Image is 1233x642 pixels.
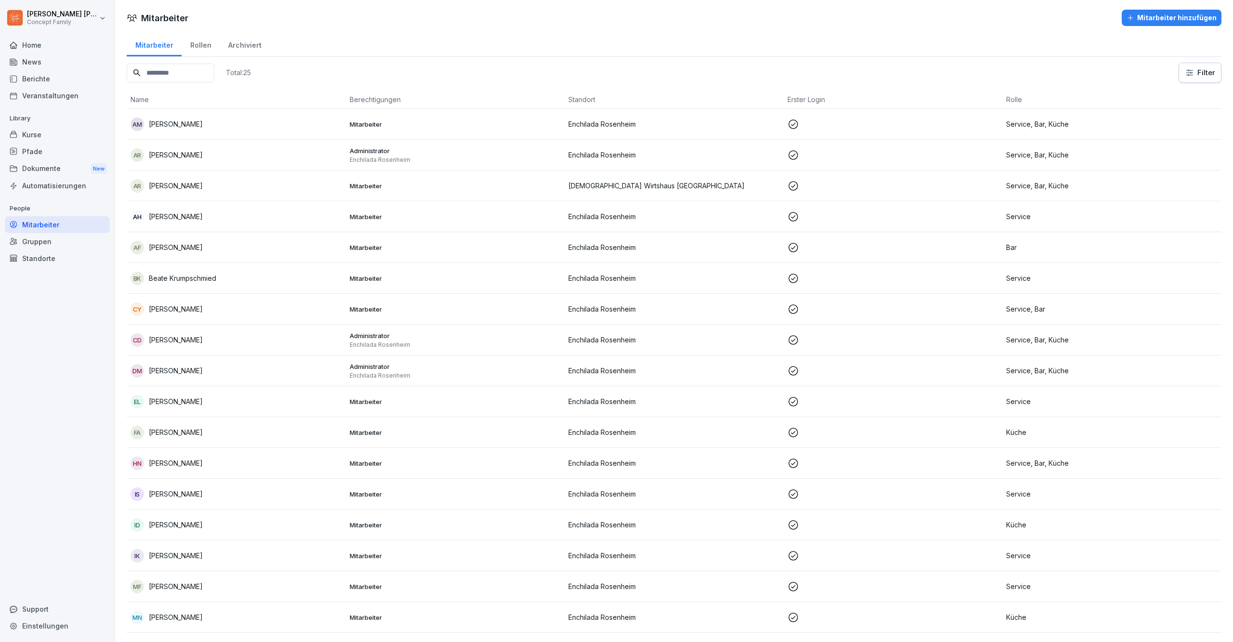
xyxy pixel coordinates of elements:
a: Kurse [5,126,110,143]
p: Mitarbeiter [350,274,561,283]
div: AR [131,148,144,162]
div: CD [131,333,144,347]
p: [PERSON_NAME] [149,119,203,129]
a: Rollen [182,32,220,56]
p: Administrator [350,362,561,371]
p: Enchilada Rosenheim [568,489,780,499]
p: Küche [1006,427,1218,437]
p: Enchilada Rosenheim [350,372,561,380]
div: CY [131,302,144,316]
p: Enchilada Rosenheim [568,396,780,406]
div: EL [131,395,144,408]
th: Berechtigungen [346,91,565,109]
p: [PERSON_NAME] [149,489,203,499]
p: Mitarbeiter [350,212,561,221]
div: Support [5,601,110,617]
p: Enchilada Rosenheim [568,427,780,437]
div: Standorte [5,250,110,267]
p: Service, Bar, Küche [1006,366,1218,376]
p: [PERSON_NAME] [149,335,203,345]
p: [PERSON_NAME] [149,181,203,191]
p: Mitarbeiter [350,120,561,129]
p: Service, Bar, Küche [1006,119,1218,129]
p: [PERSON_NAME] [PERSON_NAME] [27,10,97,18]
a: Archiviert [220,32,270,56]
p: [PERSON_NAME] [149,211,203,222]
p: [PERSON_NAME] [149,612,203,622]
p: [PERSON_NAME] [149,520,203,530]
div: DM [131,364,144,378]
p: Service, Bar, Küche [1006,150,1218,160]
div: IS [131,487,144,501]
p: People [5,201,110,216]
p: Mitarbeiter [350,490,561,498]
p: Enchilada Rosenheim [568,304,780,314]
a: DokumenteNew [5,160,110,178]
p: Enchilada Rosenheim [568,119,780,129]
div: HN [131,457,144,470]
p: Enchilada Rosenheim [568,150,780,160]
p: Küche [1006,612,1218,622]
p: Service, Bar, Küche [1006,458,1218,468]
p: [PERSON_NAME] [149,304,203,314]
div: New [91,163,107,174]
h1: Mitarbeiter [141,12,188,25]
th: Erster Login [784,91,1003,109]
p: Enchilada Rosenheim [568,612,780,622]
div: MF [131,580,144,593]
a: Mitarbeiter [5,216,110,233]
p: Enchilada Rosenheim [568,550,780,561]
p: [PERSON_NAME] [149,242,203,252]
div: Einstellungen [5,617,110,634]
div: Automatisierungen [5,177,110,194]
a: Pfade [5,143,110,160]
p: Mitarbeiter [350,182,561,190]
p: Bar [1006,242,1218,252]
p: Administrator [350,331,561,340]
p: [PERSON_NAME] [149,581,203,591]
th: Standort [564,91,784,109]
p: Beate Krumpschmied [149,273,216,283]
p: [PERSON_NAME] [149,150,203,160]
a: Gruppen [5,233,110,250]
p: Mitarbeiter [350,243,561,252]
p: Enchilada Rosenheim [568,211,780,222]
p: Service [1006,489,1218,499]
p: [PERSON_NAME] [149,458,203,468]
p: Concept Family [27,19,97,26]
p: Service [1006,550,1218,561]
p: Mitarbeiter [350,305,561,314]
p: Service [1006,581,1218,591]
p: Enchilada Rosenheim [568,273,780,283]
th: Name [127,91,346,109]
div: MN [131,611,144,624]
button: Filter [1179,63,1221,82]
a: Mitarbeiter [127,32,182,56]
p: Mitarbeiter [350,397,561,406]
p: Enchilada Rosenheim [350,156,561,164]
a: Home [5,37,110,53]
div: Mitarbeiter hinzufügen [1127,13,1217,23]
p: Service, Bar, Küche [1006,181,1218,191]
p: Administrator [350,146,561,155]
p: [PERSON_NAME] [149,550,203,561]
p: Enchilada Rosenheim [568,520,780,530]
a: News [5,53,110,70]
p: Total: 25 [226,68,251,77]
div: Dokumente [5,160,110,178]
p: Service [1006,396,1218,406]
div: am [131,118,144,131]
p: Mitarbeiter [350,582,561,591]
a: Veranstaltungen [5,87,110,104]
th: Rolle [1002,91,1221,109]
p: Enchilada Rosenheim [568,458,780,468]
div: BK [131,272,144,285]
